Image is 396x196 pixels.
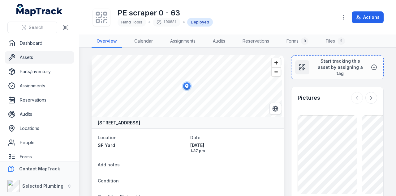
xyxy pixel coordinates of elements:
[314,58,366,77] span: Start tracking this asset by assigning a tag
[190,142,278,153] time: 10/1/2025, 1:37:26 PM
[291,55,384,79] button: Start tracking this asset by assigning a tag
[190,135,200,140] span: Date
[165,35,200,48] a: Assignments
[321,35,350,48] a: Files2
[5,37,74,49] a: Dashboard
[338,37,345,45] div: 2
[282,35,313,48] a: Forms0
[19,166,60,171] strong: Contact MapTrack
[5,65,74,78] a: Parts/Inventory
[5,94,74,106] a: Reservations
[272,58,281,67] button: Zoom in
[5,122,74,135] a: Locations
[352,11,384,23] button: Actions
[238,35,274,48] a: Reservations
[5,136,74,149] a: People
[16,4,63,16] a: MapTrack
[272,67,281,76] button: Zoom out
[129,35,158,48] a: Calendar
[5,51,74,64] a: Assets
[92,35,122,48] a: Overview
[7,22,57,33] button: Search
[269,103,281,115] button: Switch to Satellite View
[5,151,74,163] a: Forms
[92,55,282,117] canvas: Map
[98,120,140,126] strong: [STREET_ADDRESS]
[208,35,230,48] a: Audits
[187,18,213,27] div: Deployed
[22,183,63,189] strong: Selected Plumbing
[98,135,117,140] span: Location
[190,148,278,153] span: 1:37 pm
[5,80,74,92] a: Assignments
[298,94,320,102] h3: Pictures
[98,143,115,148] span: SP Yard
[190,142,278,148] span: [DATE]
[153,18,180,27] div: 100881
[118,8,213,18] h1: PE scraper 0 - 63
[98,178,119,183] span: Condition
[98,142,185,148] a: SP Yard
[29,24,43,31] span: Search
[121,20,142,24] span: Hand Tools
[301,37,308,45] div: 0
[98,162,120,167] span: Add notes
[5,108,74,120] a: Audits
